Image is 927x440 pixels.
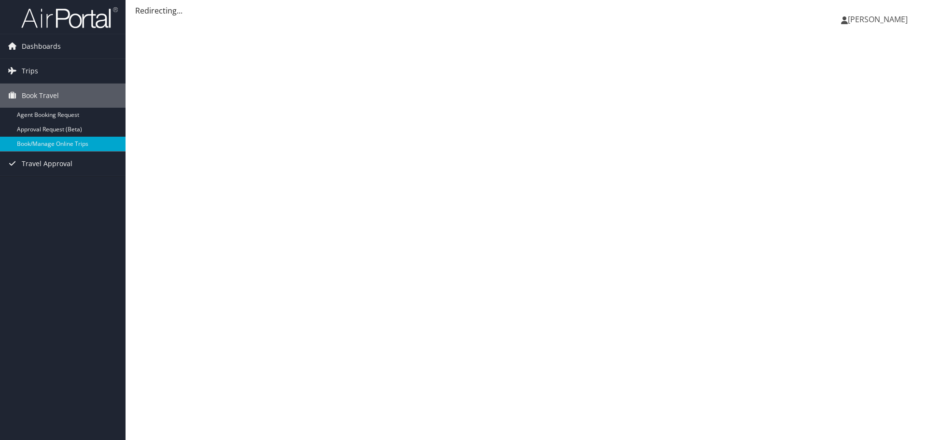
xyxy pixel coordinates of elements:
[22,34,61,58] span: Dashboards
[135,5,917,16] div: Redirecting...
[841,5,917,34] a: [PERSON_NAME]
[22,84,59,108] span: Book Travel
[21,6,118,29] img: airportal-logo.png
[22,59,38,83] span: Trips
[848,14,908,25] span: [PERSON_NAME]
[22,152,72,176] span: Travel Approval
